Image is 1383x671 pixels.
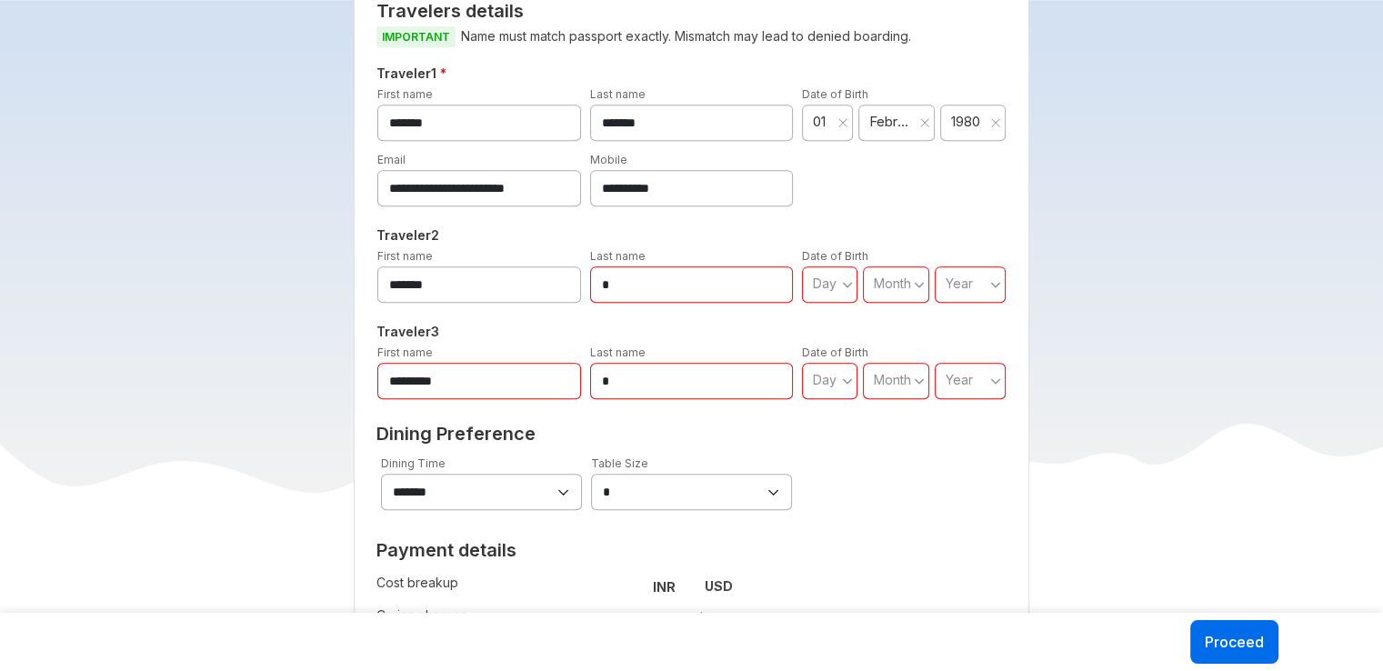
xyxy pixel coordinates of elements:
[990,114,1001,132] button: Clear
[376,423,1007,445] h2: Dining Preference
[590,249,646,263] label: Last name
[802,249,868,263] label: Date of Birth
[377,346,433,359] label: First name
[377,249,433,263] label: First name
[919,117,930,128] svg: close
[590,153,627,166] label: Mobile
[376,570,598,603] td: Cost breakup
[951,113,984,131] span: 1980
[990,117,1001,128] svg: close
[376,603,598,636] td: Cruise charges
[874,275,911,291] span: Month
[842,275,853,294] svg: angle down
[990,372,1001,390] svg: angle down
[683,606,733,632] td: $ 1293
[946,372,973,387] span: Year
[802,87,868,101] label: Date of Birth
[373,63,1010,85] h5: Traveler 1
[813,372,837,387] span: Day
[376,26,456,47] span: IMPORTANT
[869,113,912,131] span: February
[842,372,853,390] svg: angle down
[381,456,446,470] label: Dining Time
[376,25,1007,48] p: Name must match passport exactly. Mismatch may lead to denied boarding.
[990,275,1001,294] svg: angle down
[606,606,683,632] td: ₹ 117454
[598,570,606,603] td: :
[874,372,911,387] span: Month
[1190,620,1278,664] button: Proceed
[590,346,646,359] label: Last name
[837,117,848,128] svg: close
[376,539,733,561] h2: Payment details
[919,114,930,132] button: Clear
[590,87,646,101] label: Last name
[377,87,433,101] label: First name
[591,456,648,470] label: Table Size
[813,275,837,291] span: Day
[802,346,868,359] label: Date of Birth
[598,603,606,636] td: :
[653,579,676,595] strong: INR
[373,225,1010,246] h5: Traveler 2
[946,275,973,291] span: Year
[837,114,848,132] button: Clear
[914,275,925,294] svg: angle down
[705,578,733,594] strong: USD
[377,153,406,166] label: Email
[373,321,1010,343] h5: Traveler 3
[813,113,833,131] span: 01
[914,372,925,390] svg: angle down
